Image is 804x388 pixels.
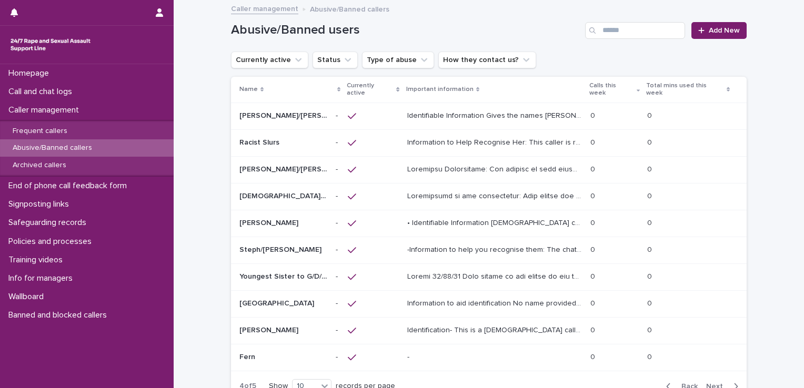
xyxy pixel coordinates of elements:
[336,163,340,174] p: -
[231,344,747,371] tr: FernFern -- -- 00 00
[4,105,87,115] p: Caller management
[239,297,316,308] p: [GEOGRAPHIC_DATA]
[407,136,585,147] p: Information to Help Recognise Her: This caller is racist towards team members who are Black or As...
[589,80,634,99] p: Calls this week
[4,255,71,265] p: Training videos
[336,217,340,228] p: -
[4,161,75,170] p: Archived callers
[239,324,300,335] p: [PERSON_NAME]
[406,84,474,95] p: Important information
[590,136,597,147] p: 0
[4,68,57,78] p: Homepage
[336,243,340,254] p: -
[438,52,536,68] button: How they contact us?
[231,52,308,68] button: Currently active
[231,290,747,317] tr: [GEOGRAPHIC_DATA][GEOGRAPHIC_DATA] -- Information to aid identification No name provided, [DEMOGR...
[4,292,52,302] p: Wallboard
[4,218,95,228] p: Safeguarding records
[647,324,654,335] p: 0
[4,199,77,209] p: Signposting links
[4,237,100,247] p: Policies and processes
[646,80,724,99] p: Total mins used this week
[407,190,585,201] p: Information to aid recognition: This caller has a male-sounding voice. He has asked to remain ano...
[336,324,340,335] p: -
[709,27,740,34] span: Add New
[239,270,329,281] p: Youngest Sister to G/D/S/J/T
[239,243,324,254] p: Steph/[PERSON_NAME]
[231,237,747,263] tr: Steph/[PERSON_NAME]Steph/[PERSON_NAME] -- -Information to help you recognise them: The chatter us...
[647,190,654,201] p: 0
[4,87,81,97] p: Call and chat logs
[590,351,597,362] p: 0
[407,243,585,254] p: -Information to help you recognise them: The chatter used the HSW's name repeatedly, in almost ev...
[4,273,81,283] p: Info for managers
[336,109,340,120] p: -
[239,84,258,95] p: Name
[310,3,389,14] p: Abusive/Banned callers
[647,109,654,120] p: 0
[231,210,747,237] tr: [PERSON_NAME][PERSON_NAME] -- • Identifiable Information [DEMOGRAPHIC_DATA] caller with a Scottis...
[231,183,747,210] tr: [DEMOGRAPHIC_DATA] (music)[DEMOGRAPHIC_DATA] (music) -- Loremipsumd si ame consectetur: Adip elit...
[239,217,300,228] p: [PERSON_NAME]
[407,217,585,228] p: • Identifiable Information Male caller with a Scottish accent, gives the name Christopher. Is ‘br...
[590,190,597,201] p: 0
[4,310,115,320] p: Banned and blocked callers
[590,243,597,254] p: 0
[647,217,654,228] p: 0
[8,34,93,55] img: rhQMoQhaT3yELyF149Cw
[647,243,654,254] p: 0
[231,129,747,156] tr: Racist SlursRacist Slurs -- Information to Help Recognise Her: This caller is racist towards team...
[4,144,100,152] p: Abusive/Banned callers
[336,190,340,201] p: -
[585,22,685,39] input: Search
[407,109,585,120] p: Identifiable Information Gives the names Kevin, Dean, Neil, David, James, Ben or or sometimes sta...
[407,163,585,174] p: Important Information: The purpose of this profile is to: 1. Support her to adhere to our 2 calls...
[590,270,597,281] p: 0
[590,217,597,228] p: 0
[239,163,329,174] p: [PERSON_NAME]/[PERSON_NAME]/[PERSON_NAME]
[647,270,654,281] p: 0
[590,163,597,174] p: 0
[407,270,585,281] p: Update 30/10/24 This caller is now unable to use the helpline due to inappropriate use. You can u...
[336,297,340,308] p: -
[407,351,411,362] p: -
[239,351,257,362] p: Fern
[336,351,340,362] p: -
[647,163,654,174] p: 0
[647,351,654,362] p: 0
[231,103,747,129] tr: [PERSON_NAME]/[PERSON_NAME]/[PERSON_NAME]/[PERSON_NAME]/[PERSON_NAME]/ [PERSON_NAME][PERSON_NAME]...
[647,297,654,308] p: 0
[647,136,654,147] p: 0
[691,22,747,39] a: Add New
[347,80,394,99] p: Currently active
[231,2,298,14] a: Caller management
[231,156,747,183] tr: [PERSON_NAME]/[PERSON_NAME]/[PERSON_NAME][PERSON_NAME]/[PERSON_NAME]/[PERSON_NAME] -- Loremipsu D...
[336,270,340,281] p: -
[4,127,76,136] p: Frequent callers
[590,109,597,120] p: 0
[407,324,585,335] p: Identification- This is a male caller who has been abusive to members of the team by using the se...
[336,136,340,147] p: -
[239,109,329,120] p: Kevin/Neil/David/James/Colin/ Ben
[407,297,585,308] p: Information to aid identification No name provided, Female caller, West Country ‘Gloucestershire/...
[590,324,597,335] p: 0
[4,181,135,191] p: End of phone call feedback form
[231,263,747,290] tr: Youngest Sister to G/D/S/J/TYoungest Sister to G/D/S/J/T -- Loremi 32/88/31 Dolo sitame co adi el...
[590,297,597,308] p: 0
[231,317,747,344] tr: [PERSON_NAME][PERSON_NAME] -- Identification- This is a [DEMOGRAPHIC_DATA] caller who has been ab...
[239,190,329,201] p: [DEMOGRAPHIC_DATA] (music)
[362,52,434,68] button: Type of abuse
[313,52,358,68] button: Status
[239,136,282,147] p: Racist Slurs
[231,23,581,38] h1: Abusive/Banned users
